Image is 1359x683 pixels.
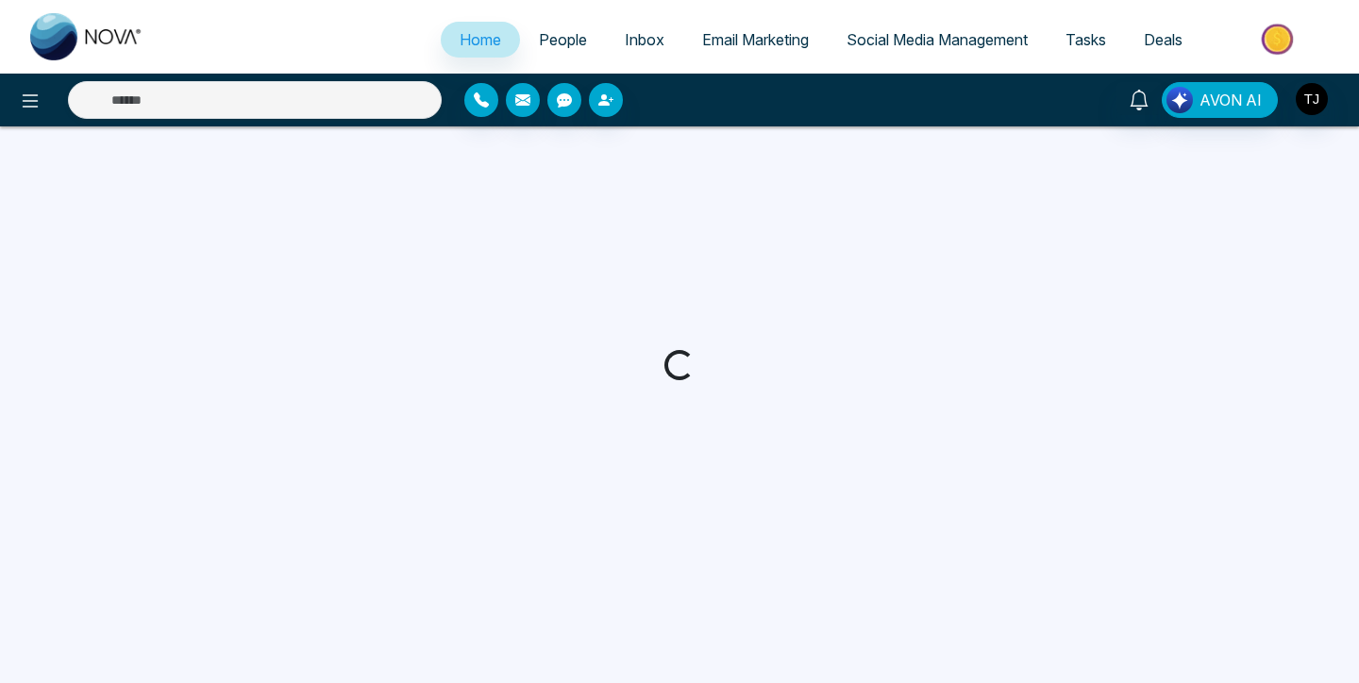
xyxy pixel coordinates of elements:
img: Nova CRM Logo [30,13,143,60]
img: User Avatar [1296,83,1328,115]
span: Deals [1144,30,1183,49]
img: Market-place.gif [1211,18,1348,60]
span: Tasks [1065,30,1106,49]
button: AVON AI [1162,82,1278,118]
span: Social Media Management [847,30,1028,49]
a: Email Marketing [683,22,828,58]
span: Inbox [625,30,664,49]
span: Home [460,30,501,49]
a: Social Media Management [828,22,1047,58]
a: Tasks [1047,22,1125,58]
span: People [539,30,587,49]
span: Email Marketing [702,30,809,49]
a: People [520,22,606,58]
span: AVON AI [1200,89,1262,111]
a: Home [441,22,520,58]
a: Deals [1125,22,1201,58]
img: Lead Flow [1166,87,1193,113]
a: Inbox [606,22,683,58]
